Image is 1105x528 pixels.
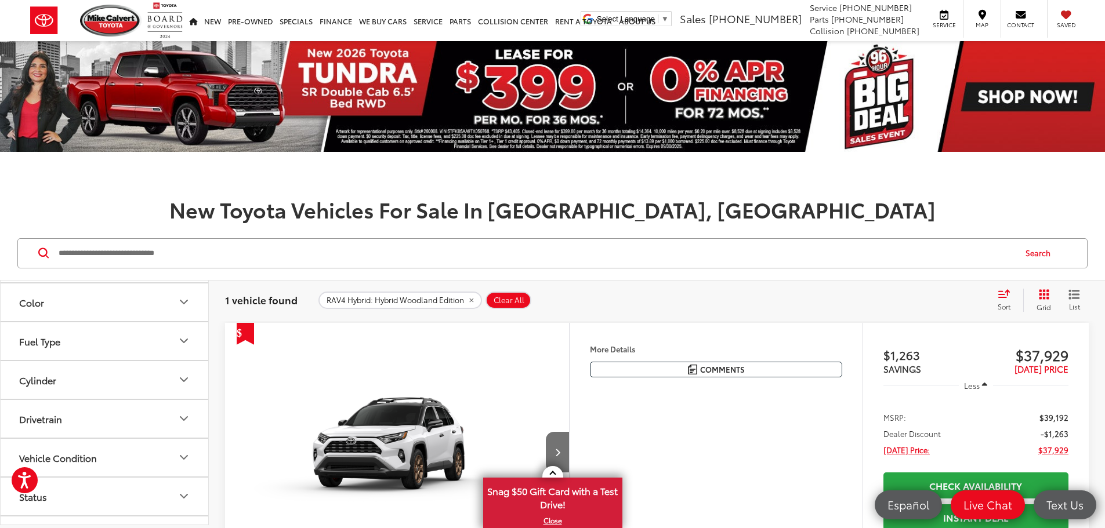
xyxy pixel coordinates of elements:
[237,323,254,345] span: Get Price Drop Alert
[1,361,209,399] button: CylinderCylinder
[546,432,569,472] button: Next image
[19,491,47,502] div: Status
[958,497,1018,512] span: Live Chat
[810,13,829,25] span: Parts
[80,5,142,37] img: Mike Calvert Toyota
[998,301,1010,311] span: Sort
[1,439,209,476] button: Vehicle ConditionVehicle Condition
[931,21,957,29] span: Service
[1041,428,1068,439] span: -$1,263
[976,346,1068,363] span: $37,929
[883,412,906,423] span: MSRP:
[1038,444,1068,456] span: $37,929
[1,322,209,360] button: Fuel TypeFuel Type
[1,400,209,438] button: DrivetrainDrivetrain
[1060,289,1089,312] button: List View
[1037,302,1051,312] span: Grid
[177,373,191,387] div: Cylinder
[177,334,191,348] div: Fuel Type
[590,362,842,377] button: Comments
[1053,21,1079,29] span: Saved
[1039,412,1068,423] span: $39,192
[992,289,1023,312] button: Select sort value
[810,2,837,13] span: Service
[1007,21,1034,29] span: Contact
[951,490,1025,519] a: Live Chat
[177,295,191,309] div: Color
[19,336,60,347] div: Fuel Type
[177,489,191,503] div: Status
[327,296,464,305] span: RAV4 Hybrid: Hybrid Woodland Edition
[700,364,745,375] span: Comments
[19,374,56,385] div: Cylinder
[590,345,842,353] h4: More Details
[486,292,531,309] button: Clear All
[1034,490,1096,519] a: Text Us
[318,292,482,309] button: remove RAV4%20Hybrid: Hybrid%20Woodland%20Edition
[964,380,980,391] span: Less
[57,239,1015,267] input: Search by Make, Model, or Keyword
[177,412,191,425] div: Drivetrain
[1,478,209,515] button: StatusStatus
[883,346,976,363] span: $1,263
[661,14,669,23] span: ▼
[484,479,621,514] span: Snag $50 Gift Card with a Test Drive!
[831,13,904,25] span: [PHONE_NUMBER]
[883,444,930,456] span: [DATE] Price:
[847,25,919,37] span: [PHONE_NUMBER]
[882,497,935,512] span: Español
[1023,289,1060,312] button: Grid View
[810,25,845,37] span: Collision
[177,450,191,464] div: Vehicle Condition
[1041,497,1089,512] span: Text Us
[1068,301,1080,311] span: List
[1,283,209,321] button: ColorColor
[883,428,941,439] span: Dealer Discount
[19,297,44,308] div: Color
[1015,239,1067,268] button: Search
[959,375,994,396] button: Less
[225,293,298,307] span: 1 vehicle found
[688,365,697,374] img: Comments
[709,11,802,26] span: [PHONE_NUMBER]
[494,296,524,305] span: Clear All
[969,21,995,29] span: Map
[680,11,706,26] span: Sales
[19,413,62,424] div: Drivetrain
[883,362,921,375] span: SAVINGS
[883,472,1068,498] a: Check Availability
[19,452,97,463] div: Vehicle Condition
[839,2,912,13] span: [PHONE_NUMBER]
[875,490,942,519] a: Español
[1015,362,1068,375] span: [DATE] PRICE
